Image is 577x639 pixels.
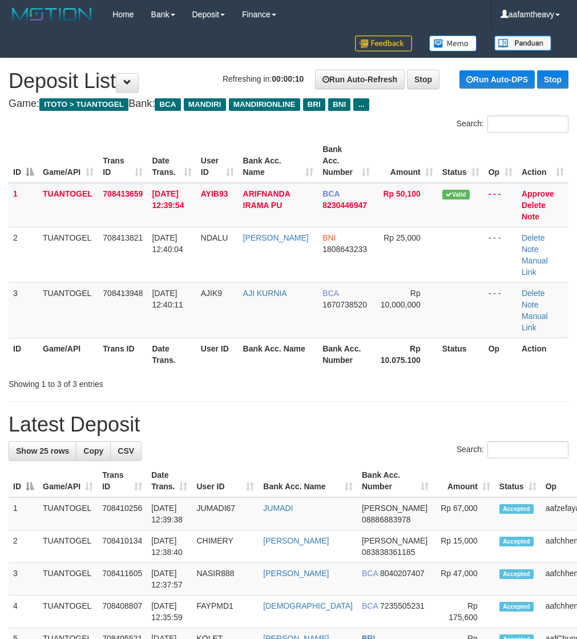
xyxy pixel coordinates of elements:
th: Amount: activate to sort column ascending [433,465,495,497]
td: [DATE] 12:35:59 [147,596,192,628]
a: Note [522,245,539,254]
span: 708413948 [103,289,143,298]
th: Date Trans.: activate to sort column ascending [147,465,192,497]
span: MANDIRIONLINE [229,98,300,111]
span: AYIB93 [201,189,228,198]
a: Stop [537,70,568,89]
td: 3 [9,282,38,338]
span: Accepted [499,537,534,546]
span: [DATE] 12:39:54 [152,189,184,210]
th: ID: activate to sort column descending [9,465,38,497]
th: Bank Acc. Number [318,338,374,370]
span: [PERSON_NAME] [362,536,427,545]
span: Show 25 rows [16,446,69,456]
td: 1 [9,183,38,227]
a: Delete [522,289,544,298]
th: Status: activate to sort column ascending [438,139,484,183]
span: Copy 8040207407 to clipboard [380,569,425,578]
th: Game/API: activate to sort column ascending [38,139,98,183]
td: 3 [9,563,38,596]
a: JUMADI [263,504,293,513]
th: Game/API: activate to sort column ascending [38,465,98,497]
a: Copy [76,441,111,461]
span: BCA [322,189,340,198]
a: Show 25 rows [9,441,76,461]
a: Delete [522,201,546,210]
span: Copy 1670738520 to clipboard [322,300,367,309]
th: Trans ID: activate to sort column ascending [98,139,147,183]
span: BRI [303,98,325,111]
a: [PERSON_NAME] [263,536,329,545]
input: Search: [487,441,568,458]
a: AJI KURNIA [243,289,287,298]
span: BNI [322,233,336,242]
th: Trans ID: activate to sort column ascending [98,465,147,497]
h1: Latest Deposit [9,413,568,436]
h4: Game: Bank: [9,98,568,110]
td: Rp 47,000 [433,563,495,596]
td: 708411605 [98,563,147,596]
a: CSV [110,441,142,461]
span: ... [353,98,369,111]
span: CSV [118,446,134,456]
span: [DATE] 12:40:04 [152,233,183,254]
span: Copy [83,446,103,456]
span: [PERSON_NAME] [362,504,427,513]
span: 708413821 [103,233,143,242]
td: TUANTOGEL [38,227,98,282]
td: FAYPMD1 [192,596,259,628]
div: Showing 1 to 3 of 3 entries [9,374,232,390]
a: [PERSON_NAME] [243,233,309,242]
td: [DATE] 12:39:38 [147,497,192,530]
span: Rp 25,000 [384,233,421,242]
span: BCA [155,98,180,111]
span: Copy 08886883978 to clipboard [362,515,411,524]
img: Feedback.jpg [355,35,412,51]
span: BCA [322,289,338,298]
td: TUANTOGEL [38,183,98,227]
span: Rp 10,000,000 [381,289,421,309]
a: ARIFNANDA IRAMA PU [243,189,290,210]
a: Run Auto-Refresh [315,70,405,89]
span: Copy 7235505231 to clipboard [380,601,425,610]
a: Manual Link [522,256,548,277]
td: - - - [484,282,517,338]
a: [DEMOGRAPHIC_DATA] [263,601,353,610]
td: 4 [9,596,38,628]
td: TUANTOGEL [38,563,98,596]
strong: 00:00:10 [272,74,304,83]
span: Valid transaction [442,190,470,199]
th: ID [9,338,38,370]
span: MANDIRI [184,98,226,111]
span: BCA [362,601,378,610]
a: Stop [407,70,439,89]
a: Delete [522,233,544,242]
td: Rp 175,600 [433,596,495,628]
td: 2 [9,530,38,563]
th: Action [517,338,568,370]
span: Accepted [499,569,534,579]
th: Op: activate to sort column ascending [484,139,517,183]
a: Manual Link [522,311,548,332]
th: Action: activate to sort column ascending [517,139,568,183]
td: 708410256 [98,497,147,530]
td: - - - [484,227,517,282]
td: 708408807 [98,596,147,628]
label: Search: [457,115,568,133]
input: Search: [487,115,568,133]
th: Op [484,338,517,370]
td: [DATE] 12:38:40 [147,530,192,563]
td: 708410134 [98,530,147,563]
td: TUANTOGEL [38,530,98,563]
span: 708413659 [103,189,143,198]
span: BNI [328,98,350,111]
td: TUANTOGEL [38,596,98,628]
th: Status: activate to sort column ascending [495,465,541,497]
th: Trans ID [98,338,147,370]
td: - - - [484,183,517,227]
a: Run Auto-DPS [459,70,535,89]
span: Copy 1808643233 to clipboard [322,245,367,254]
th: Bank Acc. Name: activate to sort column ascending [239,139,318,183]
img: panduan.png [494,35,551,51]
span: Rp 50,100 [383,189,420,198]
